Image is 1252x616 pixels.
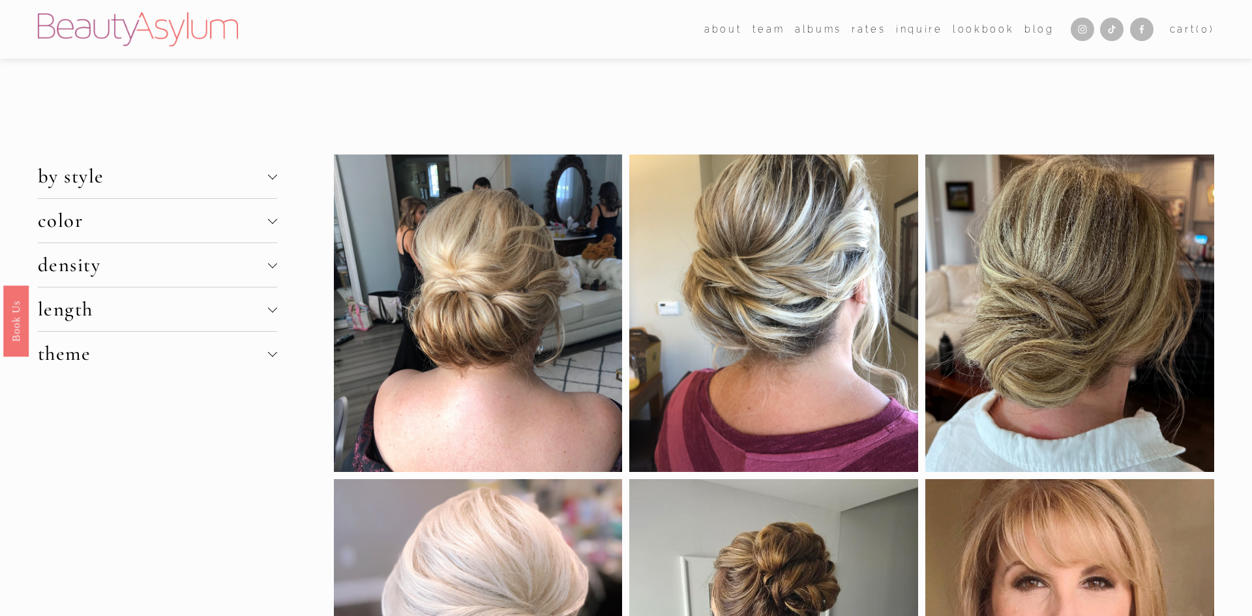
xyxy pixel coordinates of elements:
a: Instagram [1071,18,1094,41]
a: Blog [1024,20,1054,38]
span: length [38,297,268,321]
a: 0 items in cart [1170,21,1215,38]
a: Book Us [3,285,29,356]
span: about [704,21,742,38]
a: Rates [852,20,886,38]
a: Lookbook [953,20,1014,38]
span: density [38,253,268,277]
button: color [38,199,277,242]
span: color [38,209,268,233]
span: by style [38,164,268,188]
span: team [753,21,785,38]
a: folder dropdown [704,20,742,38]
button: by style [38,154,277,198]
a: TikTok [1100,18,1124,41]
a: albums [795,20,842,38]
span: theme [38,342,268,366]
span: ( ) [1196,23,1214,35]
a: Facebook [1130,18,1154,41]
a: folder dropdown [753,20,785,38]
button: length [38,287,277,331]
button: density [38,243,277,287]
img: Beauty Asylum | Bridal Hair &amp; Makeup Charlotte &amp; Atlanta [38,12,238,46]
span: 0 [1201,23,1210,35]
a: Inquire [896,20,943,38]
button: theme [38,332,277,375]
